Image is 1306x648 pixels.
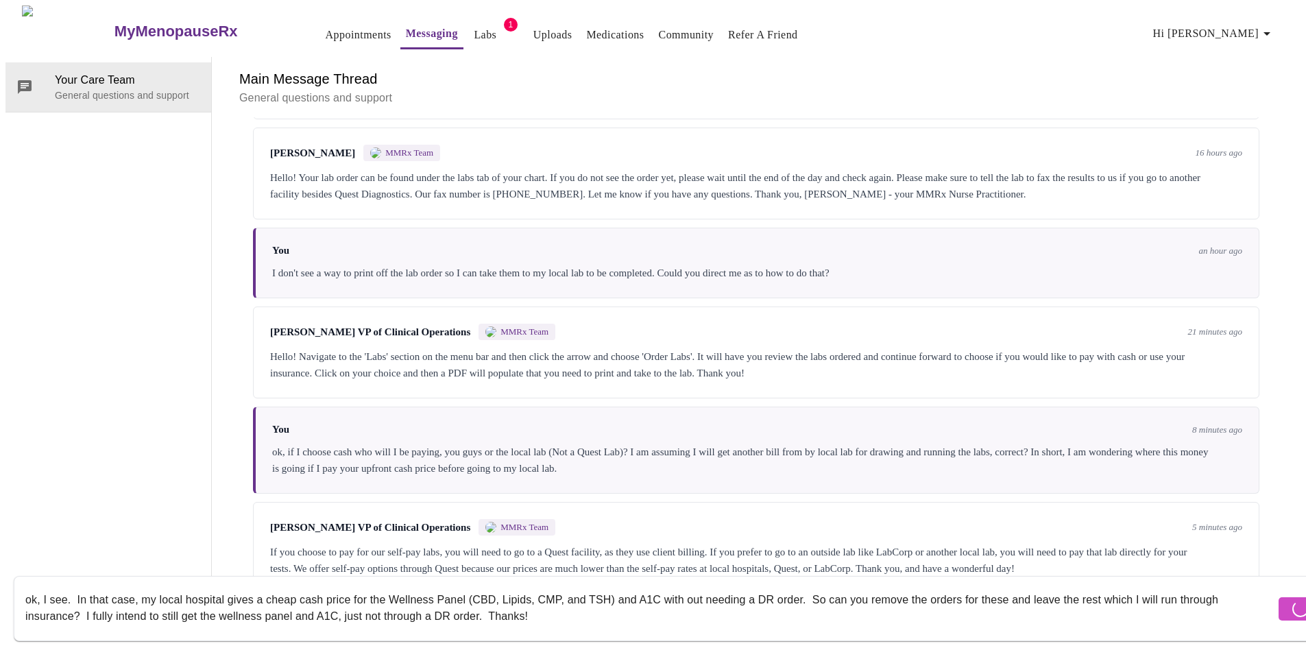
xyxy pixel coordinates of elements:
[653,21,720,49] button: Community
[55,72,200,88] span: Your Care Team
[659,25,714,45] a: Community
[55,88,200,102] p: General questions and support
[320,21,397,49] button: Appointments
[270,147,355,159] span: [PERSON_NAME]
[270,348,1242,381] div: Hello! Navigate to the 'Labs' section on the menu bar and then click the arrow and choose 'Order ...
[406,24,458,43] a: Messaging
[326,25,391,45] a: Appointments
[114,23,238,40] h3: MyMenopauseRx
[533,25,572,45] a: Uploads
[1192,424,1242,435] span: 8 minutes ago
[270,544,1242,577] div: If you choose to pay for our self-pay labs, you will need to go to a Quest facility, as they use ...
[728,25,798,45] a: Refer a Friend
[272,444,1242,477] div: ok, if I choose cash who will I be paying, you guys or the local lab (Not a Quest Lab)? I am assu...
[370,147,381,158] img: MMRX
[485,522,496,533] img: MMRX
[723,21,803,49] button: Refer a Friend
[270,169,1242,202] div: Hello! Your lab order can be found under the labs tab of your chart. If you do not see the order ...
[272,245,289,256] span: You
[528,21,578,49] button: Uploads
[112,8,292,56] a: MyMenopauseRx
[485,326,496,337] img: MMRX
[385,147,433,158] span: MMRx Team
[25,586,1275,630] textarea: Send a message about your appointment
[1198,245,1242,256] span: an hour ago
[270,522,470,533] span: [PERSON_NAME] VP of Clinical Operations
[1195,147,1242,158] span: 16 hours ago
[504,18,518,32] span: 1
[22,5,112,57] img: MyMenopauseRx Logo
[1192,522,1242,533] span: 5 minutes ago
[463,21,507,49] button: Labs
[581,21,649,49] button: Medications
[500,522,548,533] span: MMRx Team
[5,62,211,112] div: Your Care TeamGeneral questions and support
[1188,326,1242,337] span: 21 minutes ago
[1153,24,1275,43] span: Hi [PERSON_NAME]
[586,25,644,45] a: Medications
[1148,20,1281,47] button: Hi [PERSON_NAME]
[270,326,470,338] span: [PERSON_NAME] VP of Clinical Operations
[400,20,463,49] button: Messaging
[474,25,496,45] a: Labs
[500,326,548,337] span: MMRx Team
[272,424,289,435] span: You
[239,90,1273,106] p: General questions and support
[272,265,1242,281] div: I don't see a way to print off the lab order so I can take them to my local lab to be completed. ...
[239,68,1273,90] h6: Main Message Thread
